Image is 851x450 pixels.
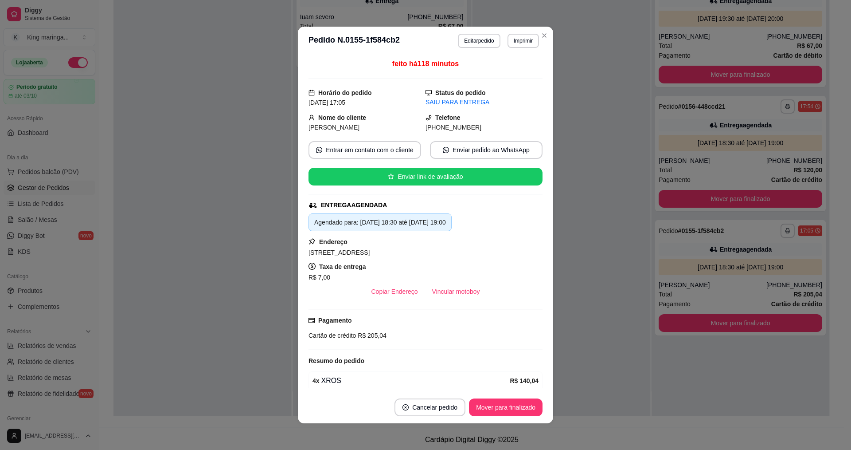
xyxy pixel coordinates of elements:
[435,114,461,121] strong: Telefone
[308,168,543,186] button: starEnviar link de avaliação
[314,217,446,227] div: Agendado para: [DATE] 18:30 até [DATE] 19:00
[364,283,425,300] button: Copiar Endereço
[308,90,315,96] span: calendar
[537,28,551,43] button: Close
[318,317,351,324] strong: Pagamento
[458,34,500,48] button: Editarpedido
[308,332,356,339] span: Cartão de crédito
[507,34,539,48] button: Imprimir
[402,404,409,411] span: close-circle
[319,263,366,270] strong: Taxa de entrega
[308,263,316,270] span: dollar
[356,332,386,339] span: R$ 205,04
[312,377,320,384] strong: 4 x
[425,90,432,96] span: desktop
[435,89,486,96] strong: Status do pedido
[318,89,372,96] strong: Horário do pedido
[430,141,543,159] button: whats-appEnviar pedido ao WhatsApp
[308,357,364,364] strong: Resumo do pedido
[469,399,543,416] button: Mover para finalizado
[312,375,510,386] div: XROS
[425,98,543,107] div: SAIU PARA ENTREGA
[308,114,315,121] span: user
[392,60,459,67] span: feito há 118 minutos
[308,34,400,48] h3: Pedido N. 0155-1f584cb2
[319,238,347,245] strong: Endereço
[308,99,345,106] span: [DATE] 17:05
[425,124,481,131] span: [PHONE_NUMBER]
[308,249,370,256] span: [STREET_ADDRESS]
[308,238,316,245] span: pushpin
[388,174,394,180] span: star
[316,147,322,153] span: whats-app
[443,147,449,153] span: whats-app
[425,283,487,300] button: Vincular motoboy
[308,141,421,159] button: whats-appEntrar em contato com o cliente
[510,377,539,384] strong: R$ 140,04
[308,124,359,131] span: [PERSON_NAME]
[394,399,465,416] button: close-circleCancelar pedido
[308,274,330,281] span: R$ 7,00
[308,317,315,324] span: credit-card
[321,201,387,210] div: ENTREGA AGENDADA
[425,114,432,121] span: phone
[318,114,366,121] strong: Nome do cliente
